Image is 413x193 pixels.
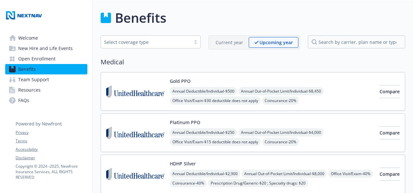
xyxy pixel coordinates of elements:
a: Open Enrollment [5,54,87,64]
a: Resources [5,85,87,95]
div: Select coverage type [104,39,187,45]
a: New Hire and Life Events [5,43,87,54]
a: FAQs [5,95,87,106]
span: Prescription Drug/Generic - $20 ; Specialty drugs: $20 [208,179,308,187]
a: Accessibility [16,147,87,152]
p: Copyright © 2024 - 2025 , Newfront Insurance Services, ALL RIGHTS RESERVED [16,163,87,180]
span: Compare [380,88,400,95]
img: United Healthcare Insurance Company carrier logo [106,78,165,105]
input: search by carrier, plan name or type [308,35,405,48]
button: Gold PPO [170,78,191,84]
span: Office Visit/Exam - $30 deductible does not apply [170,96,261,105]
span: Team Support [18,74,49,85]
span: Annual Deductible/Individual - $2,900 [170,170,240,178]
a: Privacy [16,130,87,135]
p: Upcoming year [259,39,293,46]
p: Current year [216,39,243,46]
span: Office Visit/Exam - $15 deductible does not apply [170,138,261,146]
button: Compare [380,168,400,181]
a: Team Support [5,74,87,85]
img: United Healthcare Insurance Company carrier logo [106,119,165,147]
span: FAQs [18,95,29,106]
span: Annual Out-of-Pocket Limit/Individual - $8,000 [242,170,327,178]
span: Annual Deductible/Individual - $250 [170,128,237,136]
a: Terms [16,138,87,144]
h1: Benefits [115,8,166,28]
button: HDHP Silver [170,160,196,167]
span: Coinsurance - 20% [262,96,299,105]
button: Compare [380,85,400,98]
span: Resources [18,85,41,95]
span: Compare [380,171,400,177]
span: Annual Out-of-Pocket Limit/Individual - $4,000 [238,128,324,136]
a: Welcome [5,33,87,43]
h2: Medical [101,57,405,67]
span: Office Visit/Exam - 40% [328,170,373,178]
button: Platinum PPO [170,119,200,126]
span: Coinsurance - 40% [170,179,207,187]
span: Annual Out-of-Pocket Limit/Individual - $8,450 [238,87,324,95]
button: Compare [380,126,400,139]
span: New Hire and Life Events [18,43,73,54]
a: Disclaimer [16,155,87,161]
span: Benefits [18,64,36,74]
a: Benefits [5,64,87,74]
span: Welcome [18,33,38,43]
span: Coinsurance - 20% [262,138,299,146]
span: Compare [380,130,400,136]
span: Open Enrollment [18,54,56,64]
span: Annual Deductible/Individual - $500 [170,87,237,95]
img: United Healthcare Insurance Company carrier logo [106,160,165,188]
